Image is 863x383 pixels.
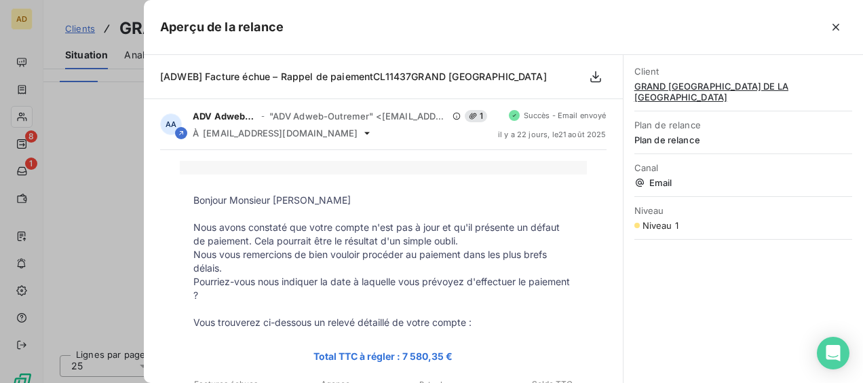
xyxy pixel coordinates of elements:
span: Plan de relance [634,120,852,130]
span: Niveau 1 [643,220,678,231]
span: Succès - Email envoyé [524,111,607,120]
span: Plan de relance [634,134,852,145]
span: Client [634,66,852,77]
span: [EMAIL_ADDRESS][DOMAIN_NAME] [203,128,358,139]
p: Vous trouverez ci-dessous un relevé détaillé de votre compte : [193,316,573,329]
span: Email [634,177,852,188]
span: GRAND [GEOGRAPHIC_DATA] DE LA [GEOGRAPHIC_DATA] [634,81,852,103]
span: "ADV Adweb-Outremer" <[EMAIL_ADDRESS][DOMAIN_NAME]> [269,111,448,122]
p: Nous avons constaté que votre compte n'est pas à jour et qu'il présente un défaut de paiement. Ce... [193,221,573,248]
span: [ADWEB] Facture échue – Rappel de paiementCL11437GRAND [GEOGRAPHIC_DATA] [160,71,547,82]
h5: Aperçu de la relance [160,18,284,37]
span: ADV Adweb-Outremer [193,111,257,122]
div: AA [160,113,182,135]
span: 1 [465,110,487,122]
p: Nous vous remercions de bien vouloir procéder au paiement dans les plus brefs délais. [193,248,573,275]
span: Niveau [634,205,852,216]
span: À [193,128,199,139]
p: Total TTC à régler : 7 580,35 € [193,348,573,364]
div: Open Intercom Messenger [817,337,849,369]
p: Bonjour Monsieur [PERSON_NAME] [193,194,573,207]
span: Canal [634,162,852,173]
p: Pourriez-vous nous indiquer la date à laquelle vous prévoyez d'effectuer le paiement ? [193,275,573,302]
span: - [261,112,265,120]
span: il y a 22 jours , le 21 août 2025 [498,130,607,139]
